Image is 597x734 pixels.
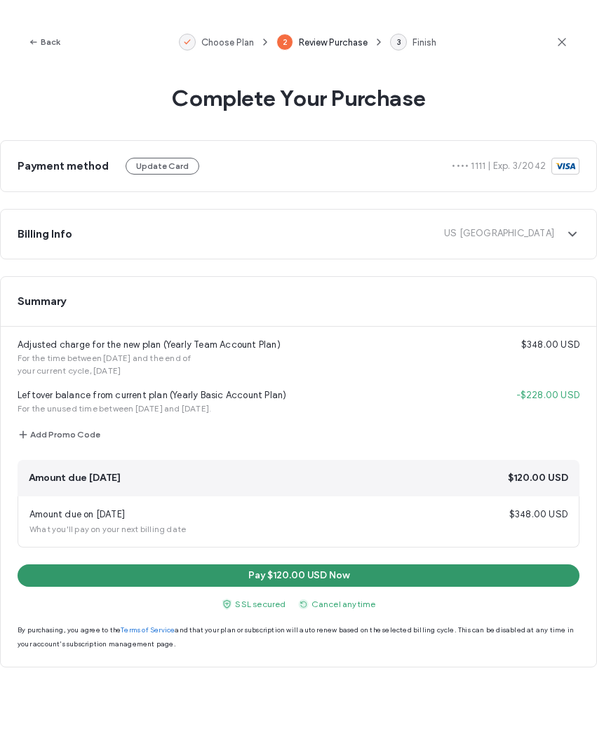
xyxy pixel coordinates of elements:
span: By purchasing, you agree to the and that your plan or subscription will auto renew based on the s... [18,625,574,648]
span: Complete Your Purchase [172,84,426,112]
span: Payment method [18,158,109,174]
span: Billing Info [18,226,72,242]
span: Summary [1,294,596,309]
button: Back [28,34,60,50]
span: Adjusted charge for the new plan (Yearly Team Account Plan) [18,338,504,352]
span: $348.00 USD [521,338,579,352]
span: •••• 1111 | Exp. 3/2042 [451,159,546,173]
span: What you'll pay on your next billing date [29,524,186,534]
span: Choose Plan [201,37,254,48]
span: Leftover balance from current plan (Yearly Basic Account Plan) [18,388,499,402]
span: For the unused time between [DATE] and [DATE]. [18,403,211,414]
span: SSL secured [221,598,286,611]
span: For the time between [DATE] and the end of your current cycle, [DATE] [18,353,191,376]
button: Add Promo Code [18,426,100,443]
span: Cancel anytime [297,598,376,611]
button: Pay $120.00 USD Now [18,564,579,587]
span: $348.00 USD [509,508,568,522]
span: Amount due on [DATE] [29,508,125,522]
span: US [GEOGRAPHIC_DATA] [83,226,554,242]
span: Amount due [DATE] [29,471,121,485]
span: -$228.00 USD [516,388,579,402]
span: $120.00 USD [508,471,568,485]
button: Update Card [126,158,199,175]
a: Terms of Service [121,625,175,634]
